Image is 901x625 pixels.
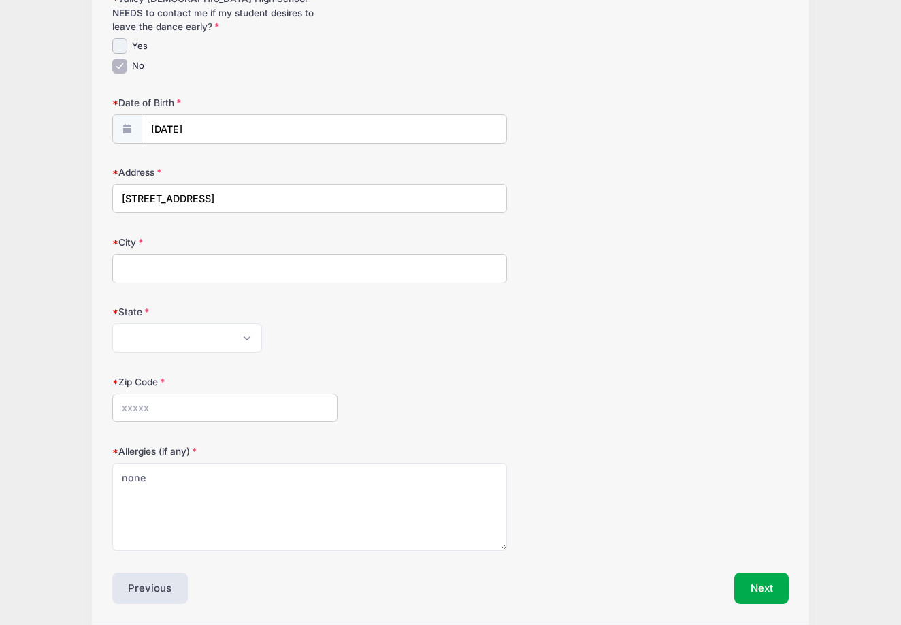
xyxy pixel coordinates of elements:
label: State [112,305,338,319]
button: Next [734,573,789,604]
input: mm/dd/yyyy [142,114,507,144]
label: Date of Birth [112,96,338,110]
label: Yes [132,39,148,53]
label: Allergies (if any) [112,445,338,458]
label: Zip Code [112,375,338,389]
button: Previous [112,573,189,604]
label: City [112,236,338,249]
label: Address [112,165,338,179]
label: No [132,59,144,73]
input: xxxxx [112,394,338,423]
